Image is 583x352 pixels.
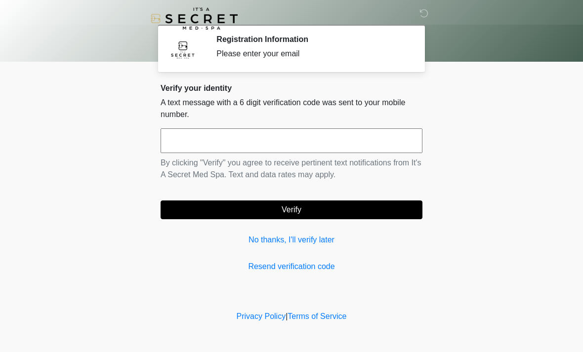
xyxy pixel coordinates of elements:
[216,35,408,44] h2: Registration Information
[161,234,422,246] a: No thanks, I'll verify later
[216,48,408,60] div: Please enter your email
[151,7,238,30] img: It's A Secret Med Spa Logo
[161,97,422,120] p: A text message with a 6 digit verification code was sent to your mobile number.
[286,312,288,320] a: |
[161,261,422,273] a: Resend verification code
[161,200,422,219] button: Verify
[161,83,422,93] h2: Verify your identity
[168,35,198,64] img: Agent Avatar
[288,312,346,320] a: Terms of Service
[237,312,286,320] a: Privacy Policy
[161,157,422,181] p: By clicking "Verify" you agree to receive pertinent text notifications from It's A Secret Med Spa...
